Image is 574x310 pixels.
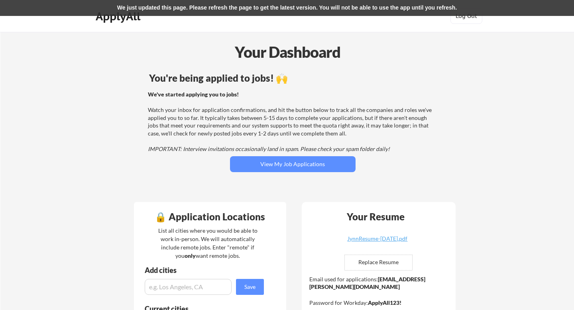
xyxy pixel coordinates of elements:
[149,73,436,83] div: You're being applied to jobs! 🙌
[336,212,415,222] div: Your Resume
[1,41,574,63] div: Your Dashboard
[230,156,356,172] button: View My Job Applications
[145,279,232,295] input: e.g. Los Angeles, CA
[330,236,425,241] div: JynnResume-[DATE].pdf
[148,91,239,98] strong: We've started applying you to jobs!
[236,279,264,295] button: Save
[136,212,284,222] div: 🔒 Application Locations
[145,267,266,274] div: Add cities
[153,226,263,260] div: List all cities where you would be able to work in-person. We will automatically include remote j...
[148,90,435,153] div: Watch your inbox for application confirmations, and hit the button below to track all the compani...
[96,10,143,23] div: ApplyAll
[148,145,390,152] em: IMPORTANT: Interview invitations occasionally land in spam. Please check your spam folder daily!
[450,8,482,24] button: Log Out
[309,276,425,290] strong: [EMAIL_ADDRESS][PERSON_NAME][DOMAIN_NAME]
[330,236,425,248] a: JynnResume-[DATE].pdf
[368,299,401,306] strong: ApplyAll123!
[185,252,196,259] strong: only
